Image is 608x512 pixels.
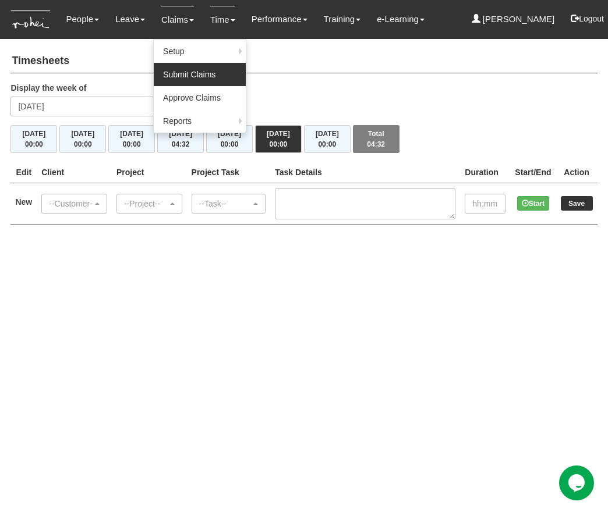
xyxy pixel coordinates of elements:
button: [DATE]00:00 [255,125,302,153]
span: 00:00 [270,140,288,148]
button: [DATE]00:00 [108,125,155,153]
th: Edit [10,162,37,183]
h4: Timesheets [10,49,597,73]
button: [DATE]00:00 [206,125,253,153]
th: Action [556,162,598,183]
button: [DATE]00:00 [10,125,57,153]
a: Submit Claims [154,63,246,86]
th: Client [37,162,112,183]
button: Start [517,196,549,211]
span: 00:00 [123,140,141,148]
a: Leave [115,6,145,33]
span: 04:32 [367,140,385,148]
a: e-Learning [377,6,425,33]
th: Project Task [187,162,271,183]
span: 00:00 [318,140,336,148]
button: [DATE]04:32 [157,125,204,153]
span: 00:00 [25,140,43,148]
span: 04:32 [172,140,190,148]
div: --Project-- [124,198,168,209]
a: Setup [154,40,246,63]
div: --Task-- [199,198,252,209]
th: Project [112,162,187,183]
label: New [15,196,32,208]
a: Training [324,6,361,33]
iframe: chat widget [559,465,596,500]
span: 00:00 [74,140,92,148]
button: Total04:32 [353,125,400,153]
a: Approve Claims [154,86,246,109]
a: Reports [154,109,246,133]
button: --Task-- [192,194,266,214]
input: Save [561,196,593,211]
button: [DATE]00:00 [59,125,106,153]
button: --Project-- [116,194,182,214]
button: --Customer-- [41,194,107,214]
a: People [66,6,99,33]
span: 00:00 [221,140,239,148]
a: Claims [161,6,194,33]
a: Time [210,6,235,33]
a: [PERSON_NAME] [472,6,555,33]
th: Duration [460,162,510,183]
div: --Customer-- [49,198,93,209]
input: hh:mm [465,194,506,214]
div: Timesheet Week Summary [10,125,597,153]
th: Task Details [270,162,460,183]
label: Display the week of [10,82,86,94]
button: [DATE]00:00 [304,125,351,153]
a: Performance [252,6,307,33]
th: Start/End [510,162,556,183]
